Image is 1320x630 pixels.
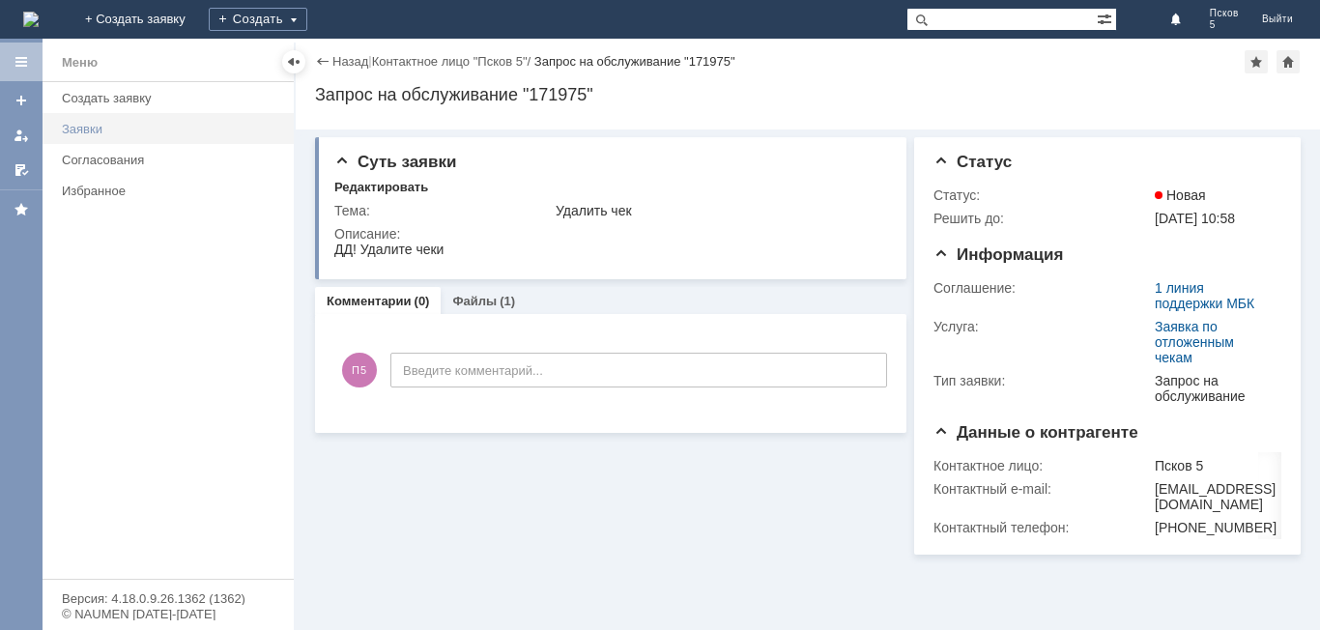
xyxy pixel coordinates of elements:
div: Заявки [62,122,282,136]
div: Решить до: [933,211,1151,226]
a: Перейти на домашнюю страницу [23,12,39,27]
div: Услуга: [933,319,1151,334]
div: Скрыть меню [282,50,305,73]
div: (1) [500,294,515,308]
div: Статус: [933,187,1151,203]
div: Версия: 4.18.0.9.26.1362 (1362) [62,592,274,605]
a: Назад [332,54,368,69]
span: Данные о контрагенте [933,423,1138,442]
a: Комментарии [327,294,412,308]
a: Мои заявки [6,120,37,151]
div: Избранное [62,184,261,198]
a: 1 линия поддержки МБК [1155,280,1254,311]
span: 5 [1210,19,1239,31]
a: Создать заявку [6,85,37,116]
div: Запрос на обслуживание "171975" [315,85,1301,104]
div: [PHONE_NUMBER] [1155,520,1277,535]
a: Мои согласования [6,155,37,186]
a: Заявка по отложенным чекам [1155,319,1234,365]
div: © NAUMEN [DATE]-[DATE] [62,608,274,620]
a: Контактное лицо "Псков 5" [372,54,528,69]
div: Запрос на обслуживание "171975" [534,54,735,69]
div: Редактировать [334,180,428,195]
a: Заявки [54,114,290,144]
div: Тема: [334,203,552,218]
div: Тип заявки: [933,373,1151,388]
span: Расширенный поиск [1097,9,1116,27]
div: Создать заявку [62,91,282,105]
div: / [372,54,534,69]
div: Контактный телефон: [933,520,1151,535]
span: Новая [1155,187,1206,203]
div: [EMAIL_ADDRESS][DOMAIN_NAME] [1155,481,1277,512]
div: | [368,53,371,68]
img: logo [23,12,39,27]
span: Статус [933,153,1012,171]
a: Создать заявку [54,83,290,113]
div: Создать [209,8,307,31]
div: Удалить чек [556,203,881,218]
div: Сделать домашней страницей [1277,50,1300,73]
div: Контактный e-mail: [933,481,1151,497]
div: Псков 5 [1155,458,1277,473]
span: [DATE] 10:58 [1155,211,1235,226]
div: Согласования [62,153,282,167]
div: Меню [62,51,98,74]
span: Суть заявки [334,153,456,171]
div: Контактное лицо: [933,458,1151,473]
a: Файлы [452,294,497,308]
a: Согласования [54,145,290,175]
div: (0) [415,294,430,308]
div: Описание: [334,226,885,242]
div: Запрос на обслуживание [1155,373,1274,404]
span: Информация [933,245,1063,264]
span: П5 [342,353,377,387]
div: Соглашение: [933,280,1151,296]
div: Добавить в избранное [1245,50,1268,73]
span: Псков [1210,8,1239,19]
